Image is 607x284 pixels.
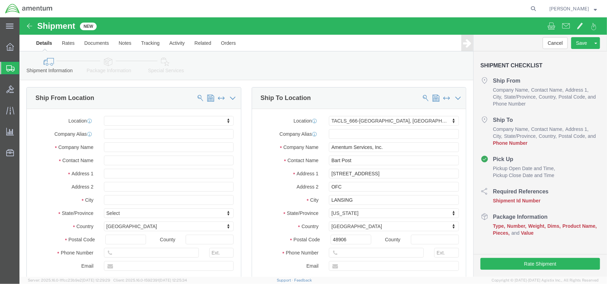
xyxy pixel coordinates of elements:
iframe: FS Legacy Container [19,17,607,277]
img: logo [5,3,53,14]
a: Support [277,278,294,282]
span: Antil Smith [549,5,589,12]
span: Client: 2025.16.0-1592391 [113,278,187,282]
button: [PERSON_NAME] [549,5,597,13]
a: Feedback [294,278,312,282]
span: Copyright © [DATE]-[DATE] Agistix Inc., All Rights Reserved [492,277,599,283]
span: Server: 2025.16.0-1ffcc23b9e2 [28,278,110,282]
span: [DATE] 12:29:29 [82,278,110,282]
span: [DATE] 12:25:34 [159,278,187,282]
